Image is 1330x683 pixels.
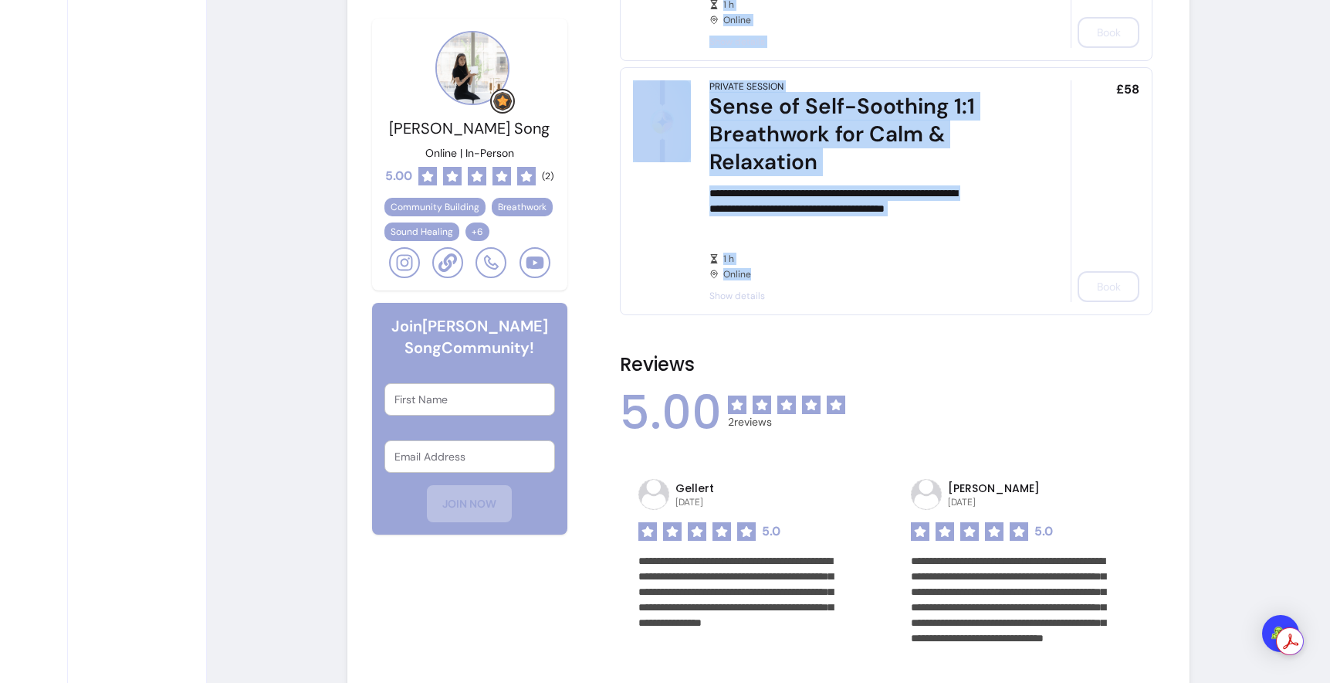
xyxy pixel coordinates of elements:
img: avatar [639,480,668,509]
img: Provider image [435,31,509,105]
img: avatar [912,480,941,509]
h2: Reviews [620,352,1152,377]
span: Show details [709,36,1027,48]
span: 5.0 [762,522,780,541]
div: Open Intercom Messenger [1262,615,1299,652]
input: Email Address [394,449,545,464]
span: Show details [709,290,1027,302]
div: Sense of Self-Soothing 1:1 Breathwork for Calm & Relaxation [709,93,1027,176]
span: 1 h [723,253,1027,265]
p: [PERSON_NAME] [948,481,1040,496]
span: ( 2 ) [542,170,553,182]
span: [PERSON_NAME] Song [389,118,550,138]
span: £58 [1116,80,1139,99]
span: 5.00 [620,389,722,436]
p: [DATE] [948,496,1040,508]
span: 5.0 [1034,522,1053,541]
span: 5.00 [385,167,412,185]
p: Online | In-Person [425,145,514,161]
span: Sound Healing [391,226,453,238]
div: Private Session [709,80,783,93]
span: Community Building [391,201,479,213]
div: Online [709,253,1027,280]
img: Sense of Self-Soothing 1:1 Breathwork for Calm & Relaxation [633,80,691,162]
span: Breathwork [498,201,547,213]
p: Gellert [675,481,714,496]
p: [DATE] [675,496,714,508]
span: 2 reviews [728,414,845,430]
img: Grow [493,92,512,110]
input: First Name [394,392,545,407]
h6: Join [PERSON_NAME] Song Community! [384,315,555,358]
span: + 6 [469,226,486,238]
